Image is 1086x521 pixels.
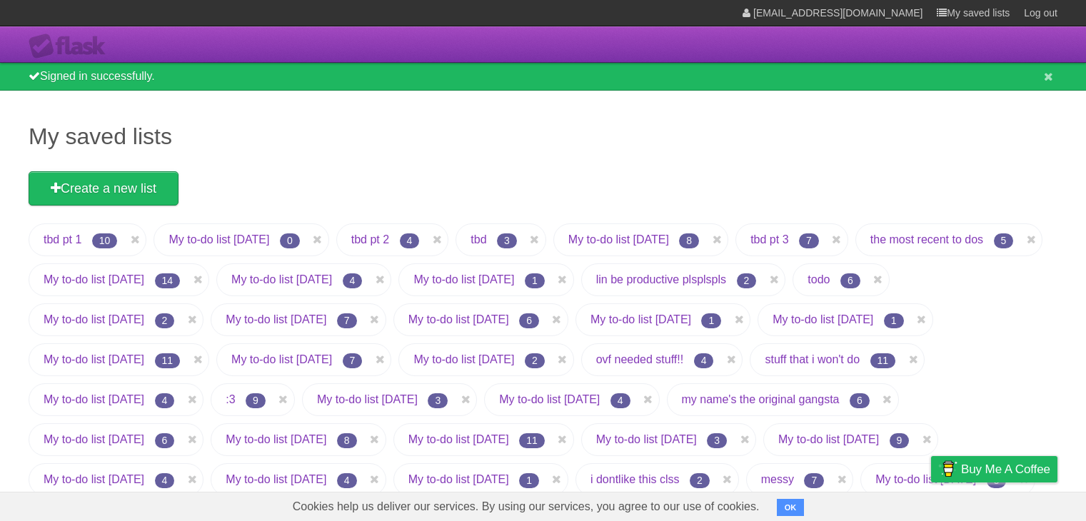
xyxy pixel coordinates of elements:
[765,353,860,365] a: stuff that i won't do
[155,273,181,288] span: 14
[155,313,175,328] span: 2
[519,433,545,448] span: 11
[337,473,357,488] span: 4
[231,273,332,285] a: My to-do list [DATE]
[679,233,699,248] span: 8
[568,233,669,246] a: My to-do list [DATE]
[497,233,517,248] span: 3
[804,473,824,488] span: 7
[777,499,805,516] button: OK
[413,353,514,365] a: My to-do list [DATE]
[92,233,118,248] span: 10
[408,313,509,325] a: My to-do list [DATE]
[525,273,545,288] span: 1
[400,233,420,248] span: 4
[499,393,600,405] a: My to-do list [DATE]
[226,393,235,405] a: :3
[280,233,300,248] span: 0
[870,233,983,246] a: the most recent to dos
[850,393,870,408] span: 6
[773,313,873,325] a: My to-do list [DATE]
[343,273,363,288] span: 4
[155,433,175,448] span: 6
[590,473,680,485] a: i dontlike this clss
[408,473,509,485] a: My to-do list [DATE]
[519,473,539,488] span: 1
[29,119,1057,153] h1: My saved lists
[44,473,144,485] a: My to-do list [DATE]
[155,353,181,368] span: 11
[884,313,904,328] span: 1
[44,393,144,405] a: My to-do list [DATE]
[44,433,144,445] a: My to-do list [DATE]
[231,353,332,365] a: My to-do list [DATE]
[994,233,1014,248] span: 5
[682,393,840,405] a: my name's the original gangsta
[226,313,326,325] a: My to-do list [DATE]
[596,433,697,445] a: My to-do list [DATE]
[226,433,326,445] a: My to-do list [DATE]
[413,273,514,285] a: My to-do list [DATE]
[169,233,269,246] a: My to-do list [DATE]
[317,393,418,405] a: My to-do list [DATE]
[471,233,486,246] a: tbd
[44,273,144,285] a: My to-do list [DATE]
[343,353,363,368] span: 7
[29,171,179,206] a: Create a new list
[525,353,545,368] span: 2
[938,457,957,481] img: Buy me a coffee
[337,433,357,448] span: 8
[44,313,144,325] a: My to-do list [DATE]
[701,313,721,328] span: 1
[875,473,976,485] a: My to-do list [DATE]
[44,353,144,365] a: My to-do list [DATE]
[690,473,710,488] span: 2
[808,273,830,285] a: todo
[408,433,509,445] a: My to-do list [DATE]
[610,393,630,408] span: 4
[596,353,683,365] a: ovf needed stuff!!
[707,433,727,448] span: 3
[890,433,910,448] span: 9
[590,313,691,325] a: My to-do list [DATE]
[961,457,1050,482] span: Buy me a coffee
[428,393,448,408] span: 3
[246,393,266,408] span: 9
[778,433,879,445] a: My to-do list [DATE]
[799,233,819,248] span: 7
[694,353,714,368] span: 4
[870,353,896,368] span: 11
[931,456,1057,482] a: Buy me a coffee
[737,273,757,288] span: 2
[29,34,114,59] div: Flask
[44,233,81,246] a: tbd pt 1
[596,273,726,285] a: lin be productive plsplspls
[155,393,175,408] span: 4
[351,233,389,246] a: tbd pt 2
[840,273,860,288] span: 6
[761,473,794,485] a: messy
[337,313,357,328] span: 7
[155,473,175,488] span: 4
[278,492,774,521] span: Cookies help us deliver our services. By using our services, you agree to our use of cookies.
[750,233,788,246] a: tbd pt 3
[519,313,539,328] span: 6
[226,473,326,485] a: My to-do list [DATE]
